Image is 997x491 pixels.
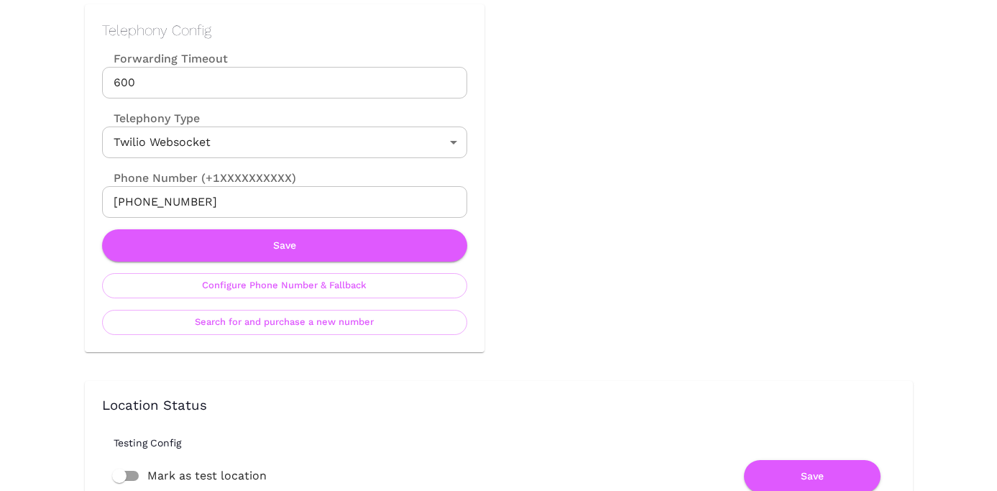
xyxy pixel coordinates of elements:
button: Search for and purchase a new number [102,310,467,335]
label: Telephony Type [102,110,200,127]
h2: Telephony Config [102,22,467,39]
label: Phone Number (+1XXXXXXXXXX) [102,170,467,186]
span: Mark as test location [147,467,267,485]
button: Configure Phone Number & Fallback [102,273,467,298]
div: Twilio Websocket [102,127,467,158]
h6: Testing Config [114,437,907,449]
label: Forwarding Timeout [102,50,467,67]
button: Save [102,229,467,262]
h3: Location Status [102,398,896,414]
